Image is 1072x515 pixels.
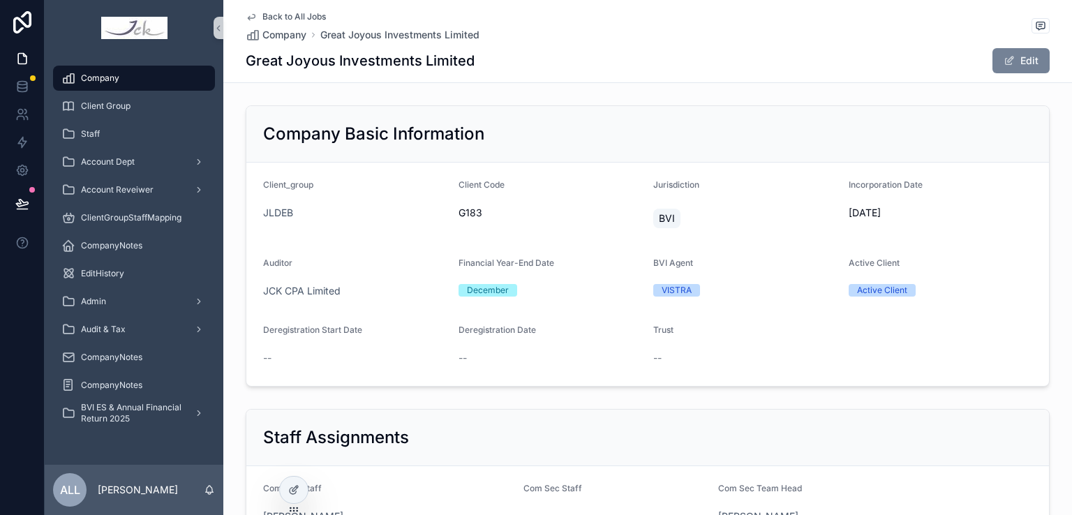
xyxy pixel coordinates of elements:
span: Company [262,28,306,42]
span: Com Sec Staff [263,483,322,493]
span: BVI ES & Annual Financial Return 2025 [81,402,183,424]
span: -- [653,351,662,365]
a: Staff [53,121,215,147]
h1: Great Joyous Investments Limited [246,51,475,70]
span: Account Dept [81,156,135,167]
a: Company [246,28,306,42]
span: Auditor [263,257,292,268]
h2: Staff Assignments [263,426,409,449]
span: CompanyNotes [81,352,142,363]
span: Audit & Tax [81,324,126,335]
span: Active Client [849,257,900,268]
div: Active Client [857,284,907,297]
span: CompanyNotes [81,240,142,251]
img: App logo [101,17,167,39]
a: CompanyNotes [53,233,215,258]
p: [PERSON_NAME] [98,483,178,497]
a: ClientGroupStaffMapping [53,205,215,230]
span: Deregistration Date [459,324,536,335]
span: BVI [659,211,675,225]
span: ALL [60,482,80,498]
a: JCK CPA Limited [263,284,341,298]
h2: Company Basic Information [263,123,484,145]
span: Client Group [81,100,131,112]
a: BVI ES & Annual Financial Return 2025 [53,401,215,426]
span: ClientGroupStaffMapping [81,212,181,223]
div: December [467,284,509,297]
div: VISTRA [662,284,692,297]
span: [DATE] [849,206,1033,220]
span: Deregistration Start Date [263,324,362,335]
span: Incorporation Date [849,179,923,190]
span: Com Sec Staff [523,483,582,493]
a: Admin [53,289,215,314]
span: Staff [81,128,100,140]
span: BVI Agent [653,257,693,268]
span: Com Sec Team Head [718,483,802,493]
span: Admin [81,296,106,307]
span: Client Code [459,179,505,190]
a: Company [53,66,215,91]
a: EditHistory [53,261,215,286]
span: -- [263,351,271,365]
span: Company [81,73,119,84]
span: Trust [653,324,673,335]
a: Back to All Jobs [246,11,326,22]
a: Audit & Tax [53,317,215,342]
span: CompanyNotes [81,380,142,391]
a: Client Group [53,94,215,119]
span: Client_group [263,179,313,190]
span: EditHistory [81,268,124,279]
button: Edit [992,48,1050,73]
a: JLDEB [263,206,293,220]
span: -- [459,351,467,365]
a: Great Joyous Investments Limited [320,28,479,42]
span: Jurisdiction [653,179,699,190]
a: CompanyNotes [53,345,215,370]
span: G183 [459,206,643,220]
div: scrollable content [45,56,223,444]
a: Account Dept [53,149,215,174]
a: Account Reveiwer [53,177,215,202]
a: CompanyNotes [53,373,215,398]
span: Account Reveiwer [81,184,154,195]
span: Financial Year-End Date [459,257,554,268]
span: Back to All Jobs [262,11,326,22]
